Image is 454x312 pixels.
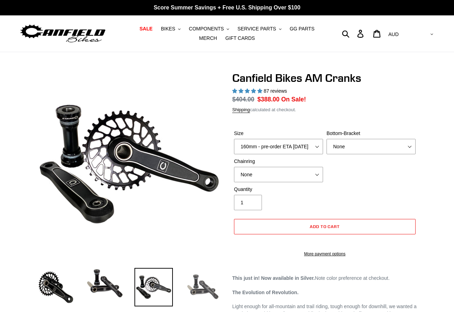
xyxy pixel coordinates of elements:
[232,106,417,113] div: calculated at checkout.
[257,96,279,103] span: $388.00
[327,130,416,137] label: Bottom-Bracket
[134,268,173,306] img: Load image into Gallery viewer, Canfield Bikes AM Cranks
[196,34,220,43] a: MERCH
[234,186,323,193] label: Quantity
[37,268,75,306] img: Load image into Gallery viewer, Canfield Bikes AM Cranks
[234,251,416,257] a: More payment options
[86,268,124,299] img: Load image into Gallery viewer, Canfield Cranks
[232,107,250,113] a: Shipping
[264,88,287,94] span: 87 reviews
[185,24,233,34] button: COMPONENTS
[232,275,315,281] strong: This just in! Now available in Silver.
[232,71,417,85] h1: Canfield Bikes AM Cranks
[234,219,416,234] button: Add to cart
[232,275,417,282] p: Note color preference at checkout.
[225,35,255,41] span: GIFT CARDS
[158,24,184,34] button: BIKES
[290,26,314,32] span: GG PARTS
[234,158,323,165] label: Chainring
[222,34,258,43] a: GIFT CARDS
[136,24,156,34] a: SALE
[183,268,222,306] img: Load image into Gallery viewer, CANFIELD-AM_DH-CRANKS
[281,95,306,104] span: On Sale!
[234,24,285,34] button: SERVICE PARTS
[232,88,264,94] span: 4.97 stars
[286,24,318,34] a: GG PARTS
[189,26,224,32] span: COMPONENTS
[232,290,299,295] strong: The Evolution of Revolution.
[19,23,107,45] img: Canfield Bikes
[199,35,217,41] span: MERCH
[232,96,254,103] s: $404.00
[139,26,152,32] span: SALE
[237,26,276,32] span: SERVICE PARTS
[161,26,175,32] span: BIKES
[310,224,340,229] span: Add to cart
[234,130,323,137] label: Size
